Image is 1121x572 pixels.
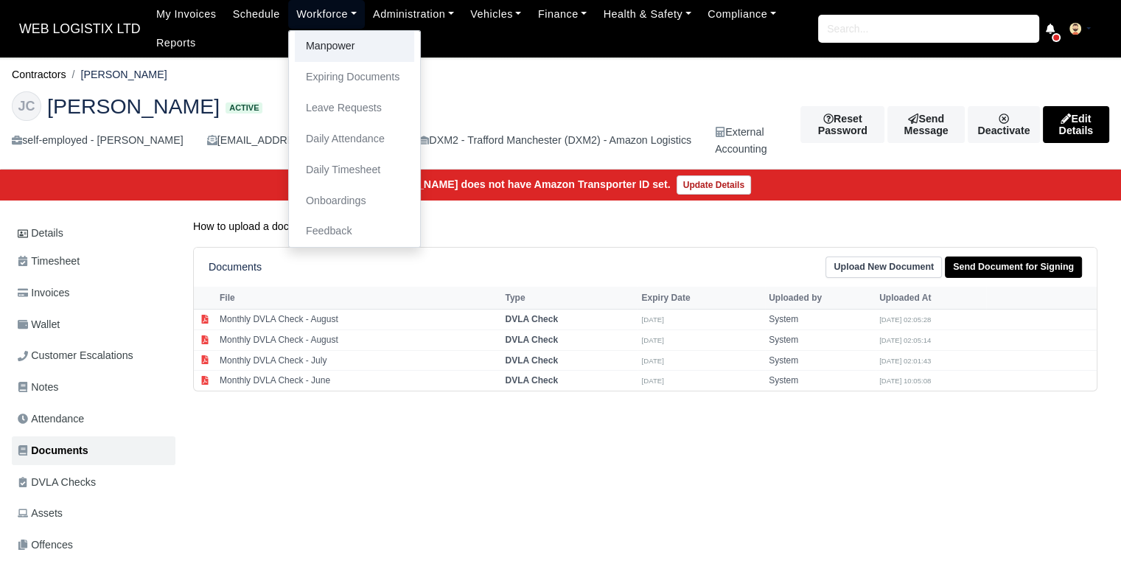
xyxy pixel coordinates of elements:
[18,347,133,364] span: Customer Escalations
[879,336,931,344] small: [DATE] 02:05:14
[193,220,324,232] a: How to upload a document?
[12,247,175,276] a: Timesheet
[677,175,751,195] a: Update Details
[66,66,167,83] li: [PERSON_NAME]
[12,132,184,149] div: self-employed - [PERSON_NAME]
[505,335,558,345] strong: DVLA Check
[295,155,414,186] a: Daily Timesheet
[216,287,501,309] th: File
[295,93,414,124] a: Leave Requests
[18,285,69,301] span: Invoices
[1043,106,1110,143] a: Edit Details
[12,436,175,465] a: Documents
[505,314,558,324] strong: DVLA Check
[641,336,663,344] small: [DATE]
[968,106,1039,143] a: Deactivate
[12,468,175,497] a: DVLA Checks
[641,377,663,385] small: [DATE]
[295,186,414,217] a: Onboardings
[12,373,175,402] a: Notes
[295,31,414,62] a: Manpower
[765,371,876,391] td: System
[419,132,691,149] div: DXM2 - Trafford Manchester (DXM2) - Amazon Logistics
[18,316,60,333] span: Wallet
[12,69,66,80] a: Contractors
[216,350,501,371] td: Monthly DVLA Check - July
[12,220,175,247] a: Details
[18,474,96,491] span: DVLA Checks
[18,411,84,428] span: Attendance
[879,377,931,385] small: [DATE] 10:05:08
[216,310,501,330] td: Monthly DVLA Check - August
[12,341,175,370] a: Customer Escalations
[641,357,663,365] small: [DATE]
[876,287,986,309] th: Uploaded At
[1,80,1120,170] div: Jason Rushton-Carroll
[12,14,148,43] span: WEB LOGISTIX LTD
[18,505,63,522] span: Assets
[18,379,58,396] span: Notes
[638,287,765,309] th: Expiry Date
[887,106,965,143] a: Send Message
[295,62,414,93] a: Expiring Documents
[226,102,262,114] span: Active
[1047,501,1121,572] iframe: Chat Widget
[209,261,262,273] h6: Documents
[18,253,80,270] span: Timesheet
[641,315,663,324] small: [DATE]
[879,315,931,324] small: [DATE] 02:05:28
[818,15,1039,43] input: Search...
[765,350,876,371] td: System
[18,537,73,554] span: Offences
[216,329,501,350] td: Monthly DVLA Check - August
[505,375,558,386] strong: DVLA Check
[12,279,175,307] a: Invoices
[12,405,175,433] a: Attendance
[765,310,876,330] td: System
[207,132,395,149] div: [EMAIL_ADDRESS][DOMAIN_NAME]
[505,355,558,366] strong: DVLA Check
[825,257,942,278] a: Upload New Document
[295,216,414,247] a: Feedback
[12,499,175,528] a: Assets
[800,106,884,143] button: Reset Password
[295,124,414,155] a: Daily Attendance
[765,329,876,350] td: System
[148,29,204,57] a: Reports
[879,357,931,365] small: [DATE] 02:01:43
[12,91,41,121] div: JC
[945,257,1082,278] a: Send Document for Signing
[216,371,501,391] td: Monthly DVLA Check - June
[501,287,638,309] th: Type
[47,96,220,116] span: [PERSON_NAME]
[12,310,175,339] a: Wallet
[12,15,148,43] a: WEB LOGISTIX LTD
[18,442,88,459] span: Documents
[765,287,876,309] th: Uploaded by
[12,531,175,559] a: Offences
[715,124,766,158] div: External Accounting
